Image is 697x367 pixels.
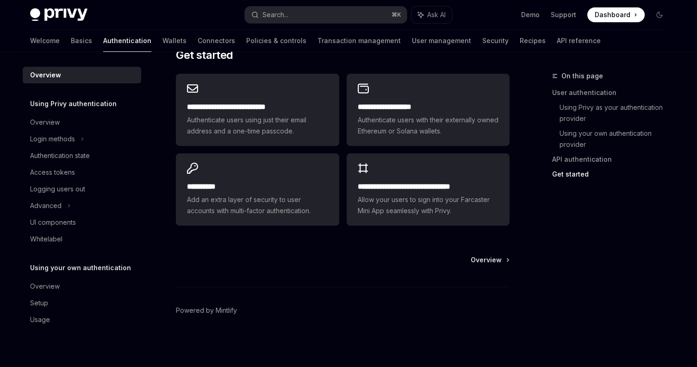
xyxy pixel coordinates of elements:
a: API reference [557,30,601,52]
div: Logging users out [30,183,85,195]
div: Search... [262,9,288,20]
a: Setup [23,295,141,311]
div: UI components [30,217,76,228]
a: Welcome [30,30,60,52]
div: Whitelabel [30,234,62,245]
a: API authentication [552,152,674,167]
div: Access tokens [30,167,75,178]
a: Whitelabel [23,231,141,247]
a: Policies & controls [246,30,306,52]
a: Overview [23,278,141,295]
a: Access tokens [23,164,141,181]
a: Overview [23,67,141,83]
span: ⌘ K [392,11,401,19]
div: Login methods [30,133,75,145]
h5: Using Privy authentication [30,98,117,109]
a: Logging users out [23,181,141,197]
span: Authenticate users with their externally owned Ethereum or Solana wallets. [358,114,498,137]
a: User authentication [552,85,674,100]
a: Authentication state [23,147,141,164]
div: Authentication state [30,150,90,161]
a: Usage [23,311,141,328]
a: **** *****Add an extra layer of security to user accounts with multi-factor authentication. [176,153,339,226]
a: Security [482,30,509,52]
span: Dashboard [595,10,630,19]
a: Basics [71,30,92,52]
span: Add an extra layer of security to user accounts with multi-factor authentication. [187,194,328,216]
a: Transaction management [317,30,401,52]
a: Authentication [103,30,151,52]
span: Allow your users to sign into your Farcaster Mini App seamlessly with Privy. [358,194,498,216]
span: Overview [471,255,502,265]
a: Support [551,10,576,19]
button: Toggle dark mode [652,7,667,22]
a: UI components [23,214,141,231]
a: Dashboard [587,7,645,22]
span: Get started [176,48,233,63]
div: Overview [30,281,60,292]
a: **** **** **** ****Authenticate users with their externally owned Ethereum or Solana wallets. [347,74,510,146]
span: Authenticate users using just their email address and a one-time passcode. [187,114,328,137]
span: On this page [561,70,603,82]
a: Get started [552,167,674,182]
a: Demo [521,10,540,19]
img: dark logo [30,8,87,21]
a: Using Privy as your authentication provider [560,100,674,126]
a: Using your own authentication provider [560,126,674,152]
div: Setup [30,297,48,309]
a: Overview [23,114,141,131]
span: Ask AI [427,10,446,19]
a: Connectors [198,30,235,52]
div: Usage [30,314,50,325]
button: Search...⌘K [245,6,407,23]
div: Advanced [30,200,62,211]
a: Powered by Mintlify [176,306,237,315]
a: Wallets [162,30,187,52]
button: Ask AI [411,6,452,23]
div: Overview [30,70,61,81]
a: Overview [471,255,509,265]
h5: Using your own authentication [30,262,131,273]
div: Overview [30,117,60,128]
a: Recipes [520,30,546,52]
a: User management [412,30,471,52]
